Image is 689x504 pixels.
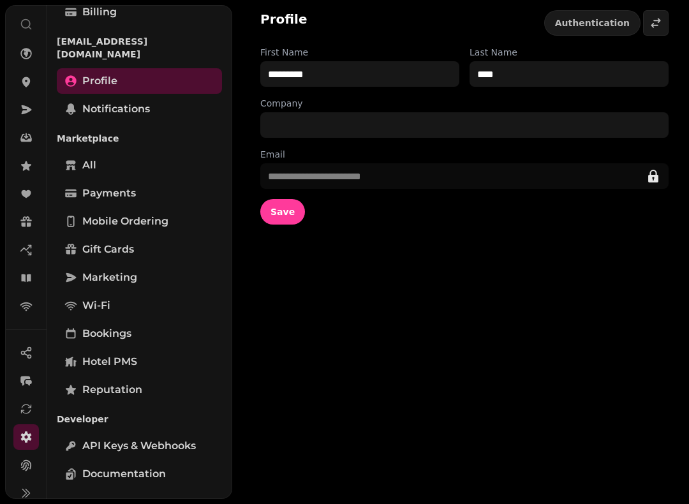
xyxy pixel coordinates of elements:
[641,163,666,189] button: edit
[82,242,134,257] span: Gift cards
[555,19,630,27] span: Authentication
[57,152,222,178] a: All
[57,237,222,262] a: Gift cards
[57,181,222,206] a: Payments
[82,214,168,229] span: Mobile ordering
[260,10,307,28] h2: Profile
[82,354,137,369] span: Hotel PMS
[82,382,142,397] span: Reputation
[260,148,669,161] label: Email
[82,73,117,89] span: Profile
[544,10,641,36] button: Authentication
[57,377,222,403] a: Reputation
[270,207,295,216] span: Save
[260,46,459,59] label: First Name
[82,270,137,285] span: Marketing
[57,321,222,346] a: Bookings
[57,293,222,318] a: Wi-Fi
[82,4,117,20] span: Billing
[260,199,305,225] button: Save
[82,101,150,117] span: Notifications
[57,68,222,94] a: Profile
[82,326,131,341] span: Bookings
[82,466,166,482] span: Documentation
[57,265,222,290] a: Marketing
[57,433,222,459] a: API keys & webhooks
[57,30,222,66] p: [EMAIL_ADDRESS][DOMAIN_NAME]
[82,186,136,201] span: Payments
[57,461,222,487] a: Documentation
[57,209,222,234] a: Mobile ordering
[260,97,669,110] label: Company
[82,438,196,454] span: API keys & webhooks
[82,158,96,173] span: All
[57,96,222,122] a: Notifications
[82,298,110,313] span: Wi-Fi
[57,349,222,374] a: Hotel PMS
[57,127,222,150] p: Marketplace
[57,408,222,431] p: Developer
[470,46,669,59] label: Last Name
